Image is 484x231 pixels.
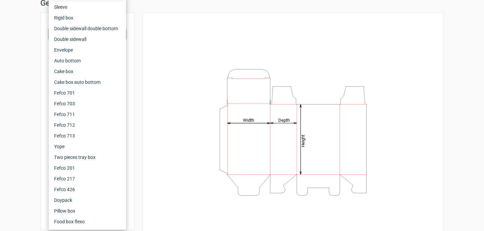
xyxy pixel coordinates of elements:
[243,117,254,122] tspan: Width
[51,184,123,195] div: Fefco 426
[300,134,306,147] tspan: Height
[51,66,123,77] div: Cake box
[51,109,123,120] div: Fefco 711
[51,34,123,45] div: Double sidewall
[51,152,123,163] div: Two pieces tray box
[51,216,123,227] div: Food box flexo
[51,163,123,173] div: Fefco 201
[51,130,123,141] div: Fefco 713
[51,120,123,130] div: Fefco 712
[51,77,123,88] div: Cake box auto bottom
[51,88,123,98] div: Fefco 701
[51,141,123,152] div: Yope
[51,55,123,66] div: Auto bottom
[278,117,290,122] tspan: Depth
[51,206,123,216] div: Pillow box
[51,23,123,34] div: Double sidewall double bottom
[51,173,123,184] div: Fefco 217
[51,2,123,12] div: Sleeve
[51,45,123,55] div: Envelope
[51,12,123,23] div: Rigid box
[51,195,123,206] div: Doypack
[51,98,123,109] div: Fefco 703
